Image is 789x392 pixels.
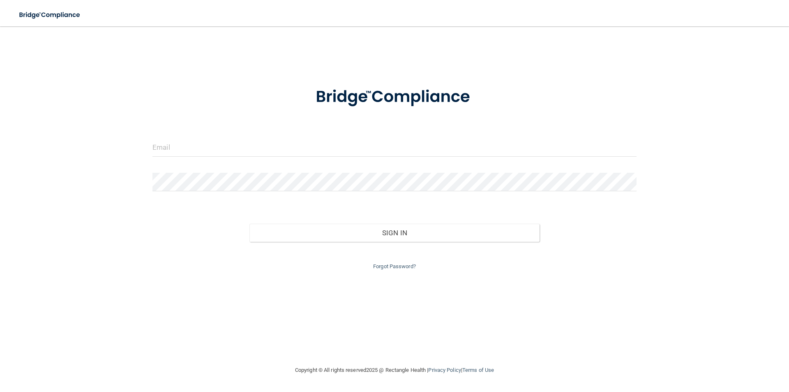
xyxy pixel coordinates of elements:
[462,367,494,373] a: Terms of Use
[152,138,637,157] input: Email
[245,357,544,383] div: Copyright © All rights reserved 2025 @ Rectangle Health | |
[249,224,540,242] button: Sign In
[12,7,88,23] img: bridge_compliance_login_screen.278c3ca4.svg
[428,367,461,373] a: Privacy Policy
[299,76,490,118] img: bridge_compliance_login_screen.278c3ca4.svg
[373,263,416,269] a: Forgot Password?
